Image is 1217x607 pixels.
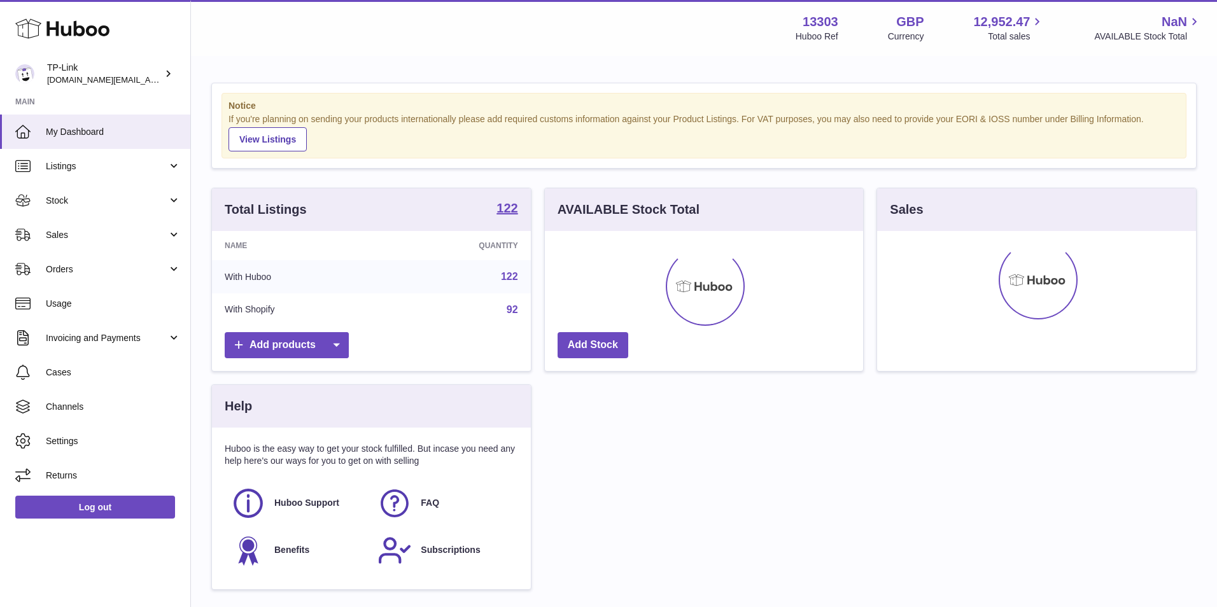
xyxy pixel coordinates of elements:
span: Usage [46,298,181,310]
a: 122 [501,271,518,282]
span: Cases [46,366,181,379]
a: Huboo Support [231,486,365,520]
div: TP-Link [47,62,162,86]
span: Subscriptions [421,544,480,556]
div: If you're planning on sending your products internationally please add required customs informati... [229,113,1179,151]
strong: 122 [496,202,517,214]
h3: Total Listings [225,201,307,218]
span: Total sales [988,31,1045,43]
strong: Notice [229,100,1179,112]
td: With Huboo [212,260,384,293]
a: View Listings [229,127,307,151]
th: Name [212,231,384,260]
a: 92 [507,304,518,315]
div: Currency [888,31,924,43]
td: With Shopify [212,293,384,326]
th: Quantity [384,231,531,260]
h3: Sales [890,201,923,218]
a: 12,952.47 Total sales [973,13,1045,43]
a: Benefits [231,533,365,568]
a: FAQ [377,486,511,520]
a: Log out [15,496,175,519]
span: My Dashboard [46,126,181,138]
span: Invoicing and Payments [46,332,167,344]
span: Stock [46,195,167,207]
a: NaN AVAILABLE Stock Total [1094,13,1202,43]
a: Subscriptions [377,533,511,568]
span: FAQ [421,497,439,509]
a: 122 [496,202,517,217]
h3: Help [225,398,252,415]
span: Returns [46,470,181,482]
a: Add Stock [558,332,628,358]
span: Huboo Support [274,497,339,509]
span: Orders [46,263,167,276]
span: Settings [46,435,181,447]
span: Channels [46,401,181,413]
h3: AVAILABLE Stock Total [558,201,700,218]
span: 12,952.47 [973,13,1030,31]
span: [DOMAIN_NAME][EMAIL_ADDRESS][DOMAIN_NAME] [47,74,253,85]
a: Add products [225,332,349,358]
span: Benefits [274,544,309,556]
div: Huboo Ref [796,31,838,43]
img: siyu.wang@tp-link.com [15,64,34,83]
span: Sales [46,229,167,241]
strong: 13303 [803,13,838,31]
span: AVAILABLE Stock Total [1094,31,1202,43]
span: NaN [1162,13,1187,31]
span: Listings [46,160,167,172]
p: Huboo is the easy way to get your stock fulfilled. But incase you need any help here's our ways f... [225,443,518,467]
strong: GBP [896,13,924,31]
